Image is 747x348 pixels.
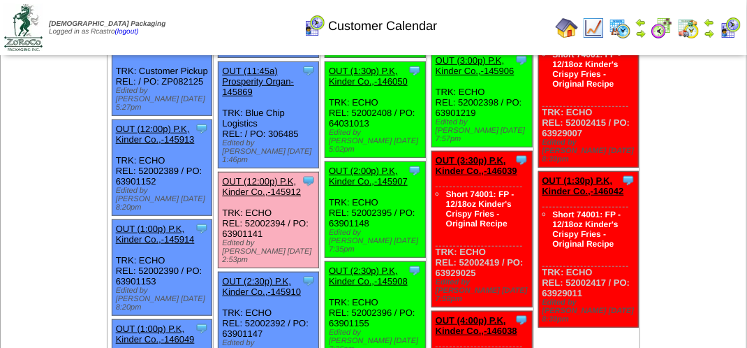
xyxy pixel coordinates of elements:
[446,189,515,229] a: Short 74001: FP - 12/18oz Kinder's Crispy Fries - Original Recipe
[436,278,532,303] div: Edited by [PERSON_NAME] [DATE] 7:58pm
[538,172,639,328] div: TRK: ECHO REL: 52002417 / PO: 63929011
[116,324,195,345] a: OUT (1:00p) P.K, Kinder Co.,-146049
[49,20,165,36] span: Logged in as Rcastro
[4,4,43,51] img: zoroco-logo-small.webp
[582,17,605,39] img: line_graph.gif
[112,120,212,216] div: TRK: ECHO REL: 52002389 / PO: 63901152
[436,315,517,336] a: OUT (4:00p) P.K, Kinder Co.,-146038
[222,239,318,264] div: Edited by [PERSON_NAME] [DATE] 2:53pm
[325,162,426,258] div: TRK: ECHO REL: 52002395 / PO: 63901148
[553,210,621,249] a: Short 74001: FP - 12/18oz Kinder's Crispy Fries - Original Recipe
[302,64,316,78] img: Tooltip
[621,173,635,187] img: Tooltip
[431,52,532,147] div: TRK: ECHO REL: 52002398 / PO: 63901219
[329,266,408,287] a: OUT (2:30p) P.K, Kinder Co.,-145908
[635,28,646,39] img: arrowright.gif
[542,138,639,164] div: Edited by [PERSON_NAME] [DATE] 8:39pm
[302,174,316,188] img: Tooltip
[329,129,425,154] div: Edited by [PERSON_NAME] [DATE] 5:02pm
[515,313,528,327] img: Tooltip
[719,17,741,39] img: calendarcustomer.gif
[116,224,195,245] a: OUT (1:00p) P.K, Kinder Co.,-145914
[651,17,673,39] img: calendarblend.gif
[222,276,301,297] a: OUT (2:30p) P.K, Kinder Co.,-145910
[302,274,316,288] img: Tooltip
[222,66,294,97] a: OUT (11:45a) Prosperity Organ-145869
[515,153,528,167] img: Tooltip
[219,62,319,168] div: TRK: Blue Chip Logistics REL: / PO: 306485
[677,17,700,39] img: calendarinout.gif
[635,17,646,28] img: arrowleft.gif
[408,164,422,177] img: Tooltip
[325,62,426,158] div: TRK: ECHO REL: 52002408 / PO: 64031013
[436,55,515,76] a: OUT (3:00p) P.K, Kinder Co.,-145906
[116,124,195,145] a: OUT (12:00p) P.K, Kinder Co.,-145913
[222,176,301,197] a: OUT (12:00p) P.K, Kinder Co.,-145912
[704,28,715,39] img: arrowright.gif
[408,64,422,78] img: Tooltip
[704,17,715,28] img: arrowleft.gif
[112,220,212,316] div: TRK: ECHO REL: 52002390 / PO: 63901153
[329,166,408,187] a: OUT (2:00p) P.K, Kinder Co.,-145907
[303,15,325,37] img: calendarcustomer.gif
[542,175,624,196] a: OUT (1:30p) P.K, Kinder Co.,-146042
[431,152,532,307] div: TRK: ECHO REL: 52002419 / PO: 63929025
[329,66,408,87] a: OUT (1:30p) P.K, Kinder Co.,-146050
[195,222,209,235] img: Tooltip
[328,19,437,34] span: Customer Calendar
[49,20,165,28] span: [DEMOGRAPHIC_DATA] Packaging
[408,263,422,277] img: Tooltip
[112,31,212,116] div: TRK: Customer Pickup REL: / PO: ZP082125
[116,187,212,212] div: Edited by [PERSON_NAME] [DATE] 8:20pm
[222,139,318,164] div: Edited by [PERSON_NAME] [DATE] 1:46pm
[219,173,319,268] div: TRK: ECHO REL: 52002394 / PO: 63901141
[115,28,139,36] a: (logout)
[436,155,517,176] a: OUT (3:30p) P.K, Kinder Co.,-146039
[609,17,631,39] img: calendarprod.gif
[542,298,639,324] div: Edited by [PERSON_NAME] [DATE] 8:39pm
[436,118,532,143] div: Edited by [PERSON_NAME] [DATE] 7:57pm
[538,12,639,168] div: TRK: ECHO REL: 52002415 / PO: 63929007
[116,287,212,312] div: Edited by [PERSON_NAME] [DATE] 8:20pm
[329,229,425,254] div: Edited by [PERSON_NAME] [DATE] 7:35pm
[553,50,621,89] a: Short 74001: FP - 12/18oz Kinder's Crispy Fries - Original Recipe
[116,87,212,112] div: Edited by [PERSON_NAME] [DATE] 5:27pm
[195,122,209,136] img: Tooltip
[195,321,209,335] img: Tooltip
